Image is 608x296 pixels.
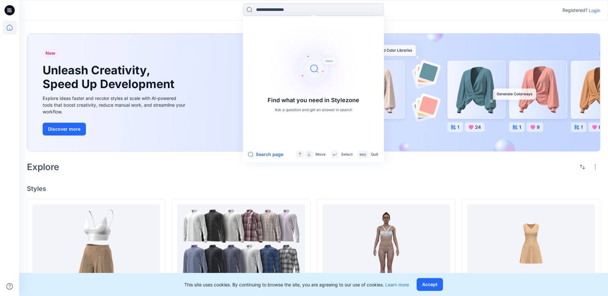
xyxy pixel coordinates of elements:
[341,151,353,158] p: Select
[177,204,305,283] a: Muestras de tela
[467,204,595,283] a: test up
[322,204,450,283] a: legacy 2025.1 image
[32,204,160,283] a: BW 2025.2 Webinar womens Garment
[262,17,365,120] img: Find what you need
[371,151,378,158] p: Quit
[184,281,409,288] p: This site uses cookies. By continuing to browse the site, you are agreeing to our use of cookies.
[43,123,86,136] button: Discover more
[43,95,187,115] div: Explore ideas faster and recolor styles at scale with AI-powered tools that boost creativity, red...
[385,282,409,287] a: Learn more
[27,185,600,193] h4: Styles
[562,6,587,14] p: Registered?
[315,151,326,158] p: Move
[43,63,177,91] h1: Unleash Creativity, Speed Up Development
[589,7,600,14] p: Login
[248,151,283,158] button: Search page
[417,278,443,291] button: Accept
[27,162,59,172] h2: Explore
[46,49,55,57] span: New
[360,151,366,158] p: esc
[43,123,187,136] a: Discover more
